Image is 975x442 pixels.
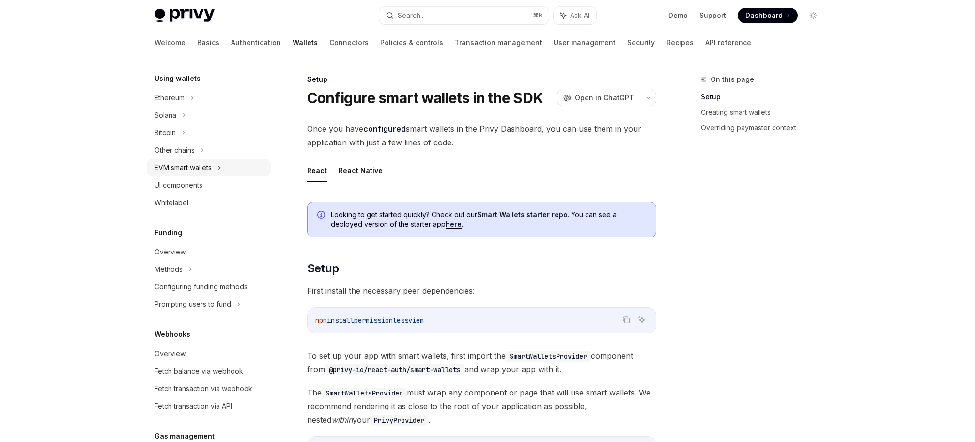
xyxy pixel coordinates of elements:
span: To set up your app with smart wallets, first import the component from and wrap your app with it. [307,349,656,376]
div: EVM smart wallets [155,162,212,174]
a: Overview [147,345,271,363]
a: Connectors [329,31,369,54]
h1: Configure smart wallets in the SDK [307,89,543,107]
a: configured [363,124,406,134]
a: Support [699,11,726,20]
div: Bitcoin [155,127,176,139]
span: Ask AI [570,11,589,20]
button: Ask AI [554,7,596,24]
a: here [446,220,462,229]
div: Whitelabel [155,197,188,208]
div: Prompting users to fund [155,299,231,310]
code: SmartWalletsProvider [322,388,407,398]
a: Wallets [293,31,318,54]
span: Once you have smart wallets in the Privy Dashboard, you can use them in your application with jus... [307,122,656,149]
div: Other chains [155,144,195,156]
span: Setup [307,261,339,276]
a: Transaction management [455,31,542,54]
div: Overview [155,246,186,258]
a: Fetch transaction via API [147,397,271,415]
div: Fetch transaction via API [155,400,232,412]
a: Security [627,31,655,54]
div: Fetch transaction via webhook [155,383,252,395]
span: install [327,316,354,325]
button: Open in ChatGPT [557,90,640,106]
div: Configuring funding methods [155,281,248,293]
span: npm [315,316,327,325]
span: On this page [711,74,754,85]
a: Recipes [666,31,694,54]
a: Configuring funding methods [147,278,271,296]
button: Ask AI [635,314,648,326]
a: Policies & controls [380,31,443,54]
a: Demo [668,11,688,20]
a: Overriding paymaster context [701,120,829,136]
div: Methods [155,264,183,275]
h5: Funding [155,227,182,238]
span: Open in ChatGPT [575,93,634,103]
a: Fetch balance via webhook [147,363,271,380]
a: Smart Wallets starter repo [477,210,568,219]
div: Ethereum [155,92,185,104]
em: within [331,415,353,425]
div: UI components [155,179,202,191]
div: Solana [155,110,176,121]
a: Whitelabel [147,194,271,211]
svg: Info [317,211,327,221]
a: Overview [147,243,271,261]
div: Setup [307,75,656,84]
a: API reference [705,31,751,54]
code: SmartWalletsProvider [506,351,591,362]
h5: Webhooks [155,329,190,340]
a: Welcome [155,31,186,54]
h5: Gas management [155,430,215,442]
button: React Native [339,159,383,182]
span: First install the necessary peer dependencies: [307,284,656,298]
button: Copy the contents from the code block [620,314,633,326]
div: Search... [398,10,425,21]
code: PrivyProvider [370,415,428,426]
span: viem [408,316,424,325]
a: Basics [197,31,219,54]
a: Setup [701,89,829,105]
a: Creating smart wallets [701,105,829,120]
a: Fetch transaction via webhook [147,380,271,397]
span: permissionless [354,316,408,325]
span: The must wrap any component or page that will use smart wallets. We recommend rendering it as clo... [307,386,656,426]
h5: Using wallets [155,73,201,84]
div: Overview [155,348,186,360]
span: ⌘ K [533,12,543,19]
button: Toggle dark mode [805,8,821,23]
span: Dashboard [745,11,783,20]
button: React [307,159,327,182]
code: @privy-io/react-auth/smart-wallets [325,364,464,375]
img: light logo [155,9,215,22]
a: User management [554,31,616,54]
a: UI components [147,176,271,194]
a: Authentication [231,31,281,54]
a: Dashboard [738,8,798,23]
div: Fetch balance via webhook [155,365,243,377]
button: Search...⌘K [379,7,549,24]
span: Looking to get started quickly? Check out our . You can see a deployed version of the starter app . [331,210,646,229]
